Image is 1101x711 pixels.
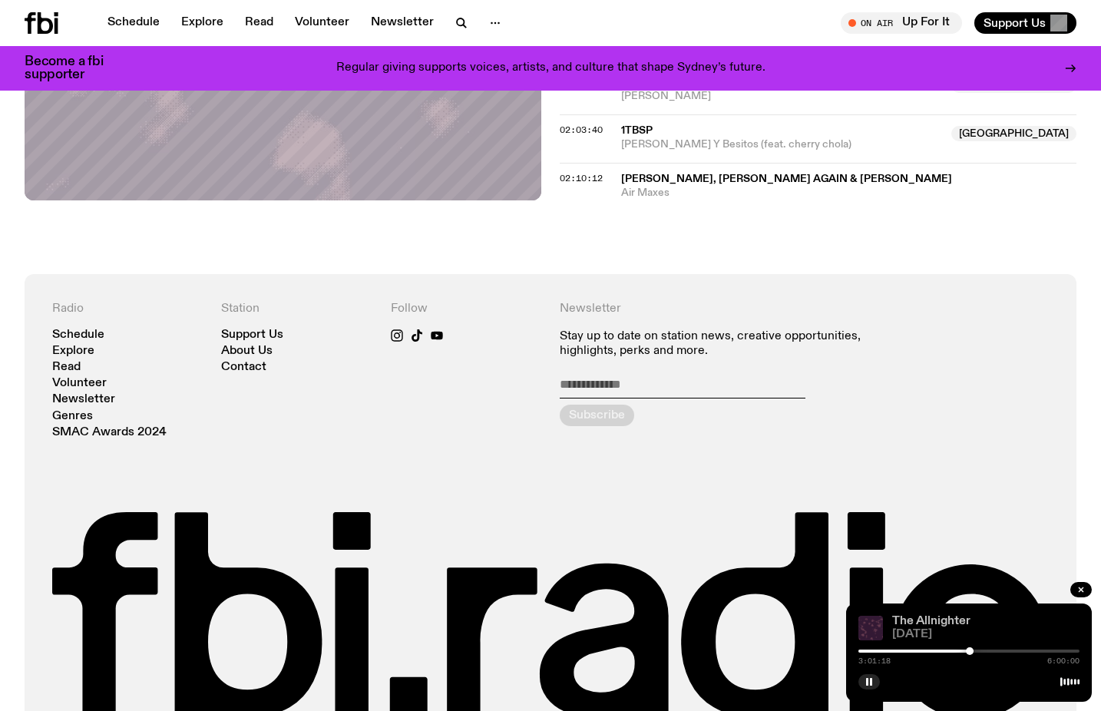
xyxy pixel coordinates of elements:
[1047,657,1080,665] span: 6:00:00
[221,346,273,357] a: About Us
[336,61,765,75] p: Regular giving supports voices, artists, and culture that shape Sydney’s future.
[892,615,970,627] a: The Allnighter
[560,126,603,134] button: 02:03:40
[560,174,603,183] button: 02:10:12
[391,302,541,316] h4: Follow
[52,427,167,438] a: SMAC Awards 2024
[52,329,104,341] a: Schedule
[52,378,107,389] a: Volunteer
[560,124,603,136] span: 02:03:40
[25,55,123,81] h3: Become a fbi supporter
[52,411,93,422] a: Genres
[951,126,1076,141] span: [GEOGRAPHIC_DATA]
[172,12,233,34] a: Explore
[236,12,283,34] a: Read
[858,657,891,665] span: 3:01:18
[621,137,942,152] span: [PERSON_NAME] Y Besitos (feat. cherry chola)
[52,346,94,357] a: Explore
[221,302,372,316] h4: Station
[621,174,952,184] span: [PERSON_NAME], [PERSON_NAME] Again & [PERSON_NAME]
[52,302,203,316] h4: Radio
[221,329,283,341] a: Support Us
[841,12,962,34] button: On AirUp For It
[974,12,1076,34] button: Support Us
[52,394,115,405] a: Newsletter
[984,16,1046,30] span: Support Us
[560,405,634,426] button: Subscribe
[286,12,359,34] a: Volunteer
[52,362,81,373] a: Read
[221,362,266,373] a: Contact
[621,125,653,136] span: 1tbsp
[560,329,880,359] p: Stay up to date on station news, creative opportunities, highlights, perks and more.
[98,12,169,34] a: Schedule
[621,89,942,104] span: [PERSON_NAME]
[560,302,880,316] h4: Newsletter
[560,172,603,184] span: 02:10:12
[892,629,1080,640] span: [DATE]
[621,186,1076,200] span: Air Maxes
[362,12,443,34] a: Newsletter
